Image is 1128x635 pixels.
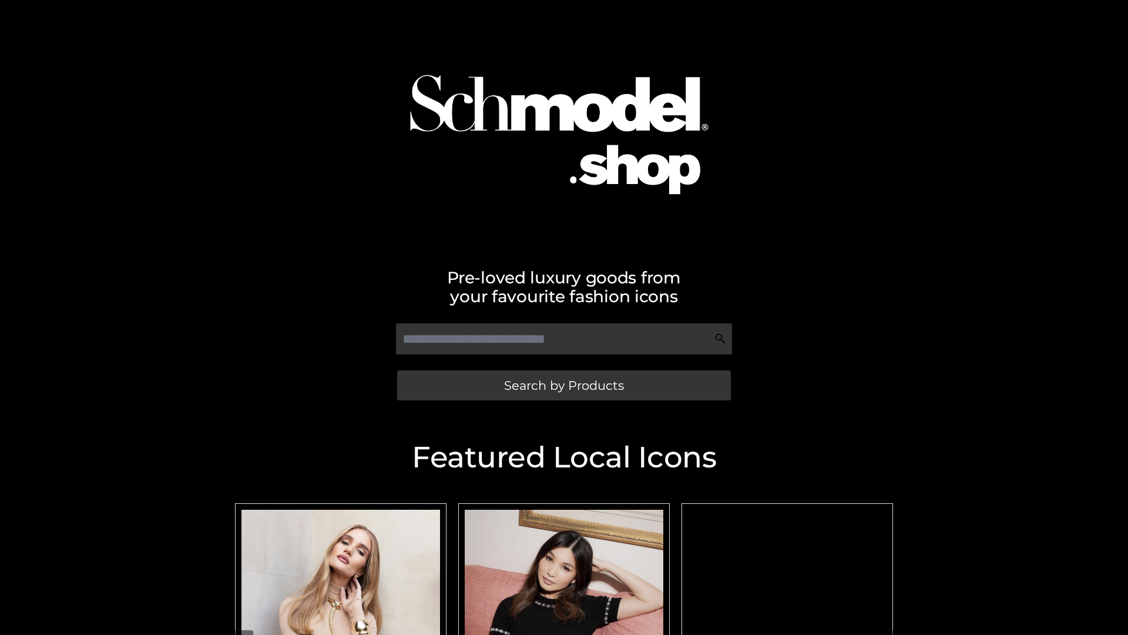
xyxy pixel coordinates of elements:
[229,443,899,472] h2: Featured Local Icons​
[397,370,731,400] a: Search by Products
[229,268,899,306] h2: Pre-loved luxury goods from your favourite fashion icons
[714,333,726,345] img: Search Icon
[504,379,624,392] span: Search by Products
